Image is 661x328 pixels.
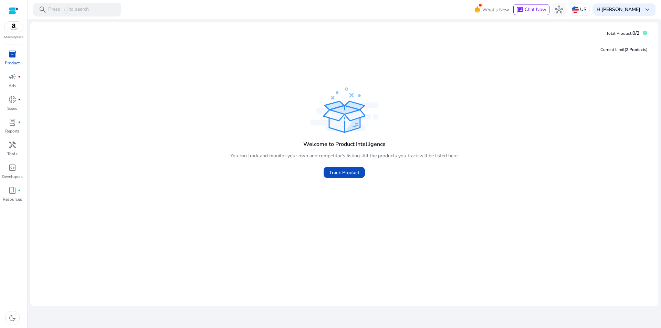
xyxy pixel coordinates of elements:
p: Resources [3,196,22,202]
span: code_blocks [8,163,17,172]
b: [PERSON_NAME] [601,6,640,13]
p: Press to search [48,6,89,13]
span: hub [555,6,563,14]
p: Tools [7,151,18,157]
span: chat [516,7,523,13]
span: donut_small [8,95,17,104]
p: Sales [7,105,17,112]
span: keyboard_arrow_down [643,6,651,14]
span: fiber_manual_record [18,121,21,124]
p: US [580,3,587,15]
span: fiber_manual_record [18,189,21,192]
span: book_4 [8,186,17,194]
span: campaign [8,73,17,81]
span: Total Product: [606,31,632,36]
span: Track Product [329,169,359,176]
span: 0/2 [632,30,639,36]
p: You can track and monitor your own and competitor’s listing. All the products you track will be l... [230,152,459,159]
button: hub [552,3,566,17]
p: Ads [9,83,16,89]
p: Reports [5,128,20,134]
span: fiber_manual_record [18,98,21,101]
p: Hi [597,7,640,12]
span: handyman [8,141,17,149]
span: / [62,6,68,13]
img: amazon.svg [4,22,23,32]
span: inventory_2 [8,50,17,58]
span: What's New [482,4,509,16]
span: (2 Products [625,47,646,52]
h4: Welcome to Product Intelligence [303,141,386,148]
span: search [39,6,47,14]
img: us.svg [572,6,579,13]
span: Chat Now [525,6,546,13]
p: Developers [2,173,23,180]
span: fiber_manual_record [18,75,21,78]
img: track_product.svg [310,87,379,133]
div: Current Limit ) [600,46,648,53]
span: lab_profile [8,118,17,126]
p: Marketplace [4,35,23,40]
span: dark_mode [8,314,17,322]
button: chatChat Now [513,4,549,15]
p: Product [5,60,20,66]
